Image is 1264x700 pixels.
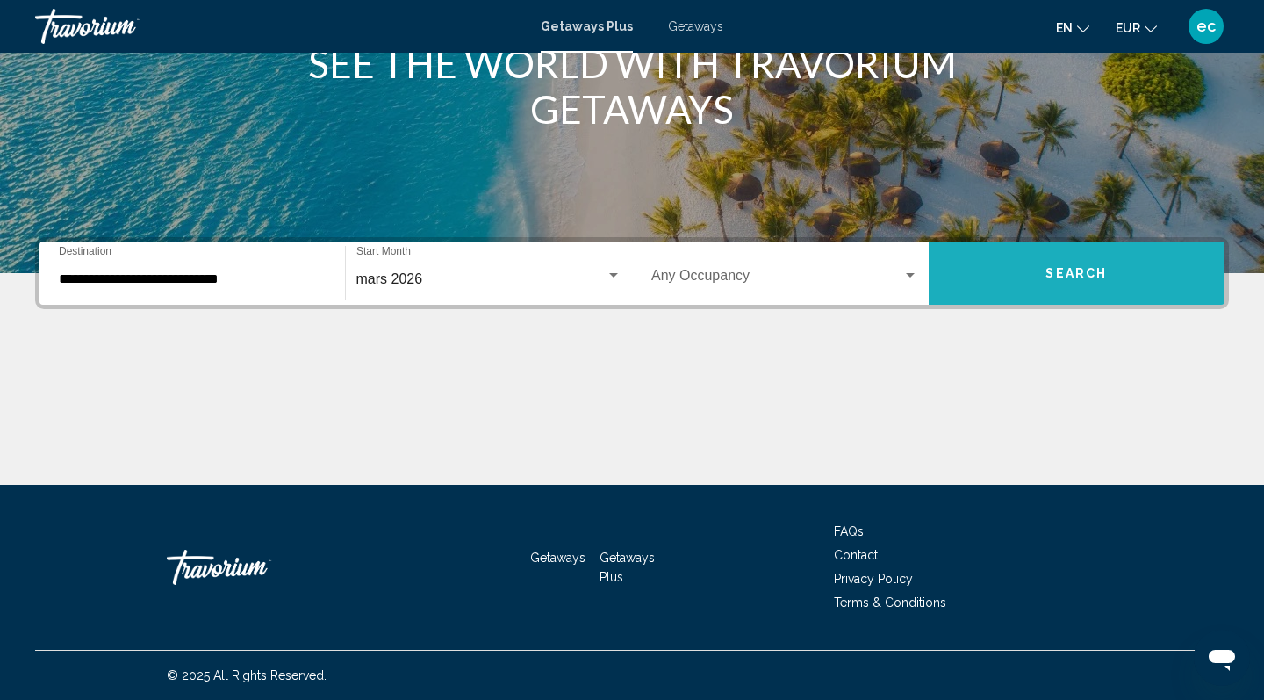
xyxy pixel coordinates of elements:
[303,40,961,132] h1: SEE THE WORLD WITH TRAVORIUM GETAWAYS
[530,551,585,565] a: Getaways
[167,668,327,682] span: © 2025 All Rights Reserved.
[1045,267,1107,281] span: Search
[167,541,342,594] a: Travorium
[834,548,878,562] a: Contact
[834,572,913,586] a: Privacy Policy
[929,242,1225,305] button: Search
[1196,18,1216,35] span: ec
[356,271,423,286] span: mars 2026
[1183,8,1229,45] button: User Menu
[541,19,633,33] a: Getaways Plus
[834,595,946,610] a: Terms & Conditions
[39,242,1224,305] div: Search widget
[1056,21,1073,35] span: en
[1056,15,1089,40] button: Change language
[600,551,655,584] a: Getaways Plus
[834,524,864,538] a: FAQs
[1116,15,1157,40] button: Change currency
[1116,21,1140,35] span: EUR
[35,9,523,44] a: Travorium
[1194,630,1250,686] iframe: Bouton de lancement de la fenêtre de messagerie
[668,19,723,33] a: Getaways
